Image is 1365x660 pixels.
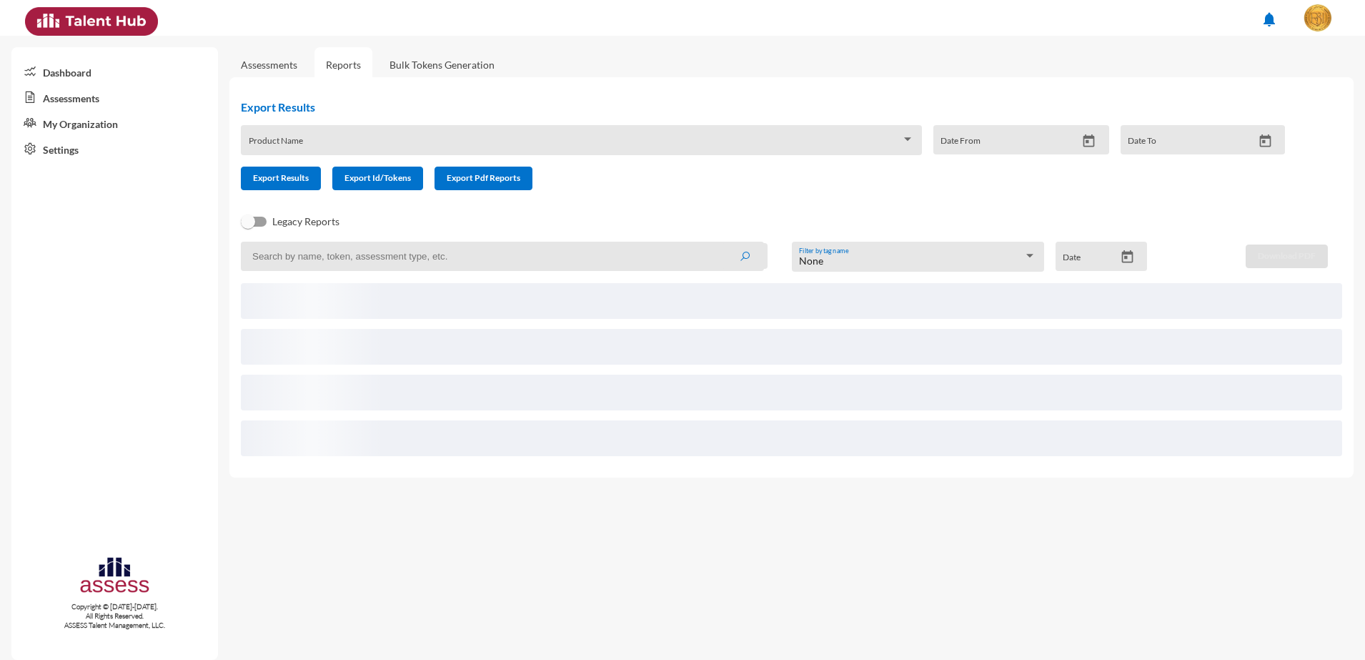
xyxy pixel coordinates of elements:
a: My Organization [11,110,218,136]
span: None [799,255,823,267]
button: Download PDF [1246,245,1328,268]
button: Export Id/Tokens [332,167,423,190]
a: Bulk Tokens Generation [378,47,506,82]
button: Open calendar [1076,134,1101,149]
a: Assessments [241,59,297,71]
button: Open calendar [1115,250,1140,265]
a: Assessments [11,84,218,110]
a: Dashboard [11,59,218,84]
span: Download PDF [1258,250,1316,261]
input: Search by name, token, assessment type, etc. [241,242,764,271]
button: Open calendar [1253,134,1278,149]
span: Export Id/Tokens [344,172,411,183]
a: Settings [11,136,218,162]
a: Reports [314,47,372,82]
button: Export Pdf Reports [435,167,532,190]
img: assesscompany-logo.png [79,555,151,600]
mat-icon: notifications [1261,11,1278,28]
p: Copyright © [DATE]-[DATE]. All Rights Reserved. ASSESS Talent Management, LLC. [11,602,218,630]
span: Export Pdf Reports [447,172,520,183]
button: Export Results [241,167,321,190]
span: Export Results [253,172,309,183]
h2: Export Results [241,100,1296,114]
span: Legacy Reports [272,213,339,230]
